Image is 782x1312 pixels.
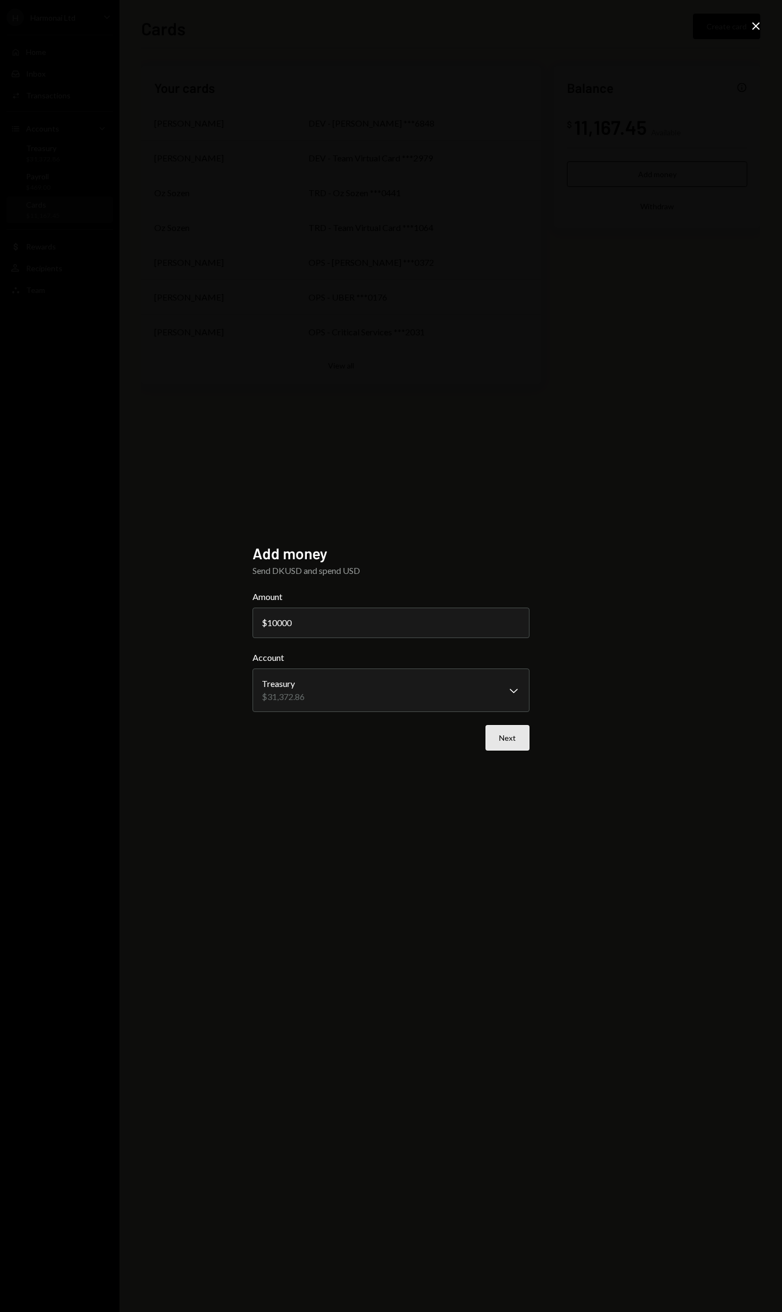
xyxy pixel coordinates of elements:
h2: Add money [253,543,529,564]
button: Next [485,725,529,751]
input: 0.00 [253,608,529,638]
button: Account [253,669,529,712]
label: Amount [253,590,529,603]
div: Send DKUSD and spend USD [253,564,529,577]
div: $ [262,617,267,628]
label: Account [253,651,529,664]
